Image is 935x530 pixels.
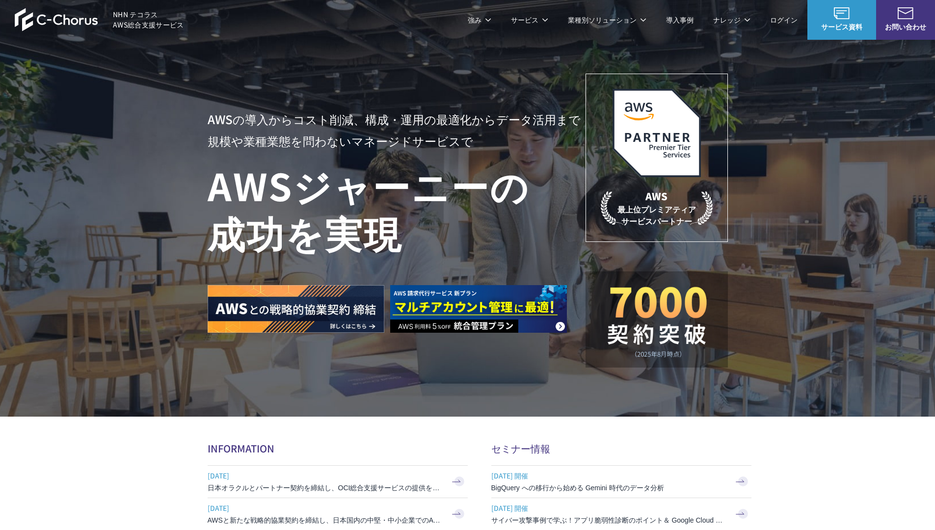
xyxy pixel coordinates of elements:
[491,498,751,530] a: [DATE] 開催 サイバー攻撃事例で学ぶ！アプリ脆弱性診断のポイント＆ Google Cloud セキュリティ対策
[208,515,443,525] h3: AWSと新たな戦略的協業契約を締結し、日本国内の中堅・中小企業でのAWS活用を加速
[113,9,184,30] span: NHN テコラス AWS総合支援サービス
[601,189,713,227] p: 最上位プレミアティア サービスパートナー
[491,441,751,455] h2: セミナー情報
[491,501,727,515] span: [DATE] 開催
[208,468,443,483] span: [DATE]
[208,441,468,455] h2: INFORMATION
[208,161,586,256] h1: AWS ジャーニーの 成功を実現
[770,15,798,25] a: ログイン
[208,501,443,515] span: [DATE]
[834,7,850,19] img: AWS総合支援サービス C-Chorus サービス資料
[468,15,491,25] p: 強み
[876,22,935,32] span: お問い合わせ
[713,15,750,25] p: ナレッジ
[208,483,443,493] h3: 日本オラクルとパートナー契約を締結し、OCI総合支援サービスの提供を開始
[568,15,646,25] p: 業種別ソリューション
[807,22,876,32] span: サービス資料
[491,466,751,498] a: [DATE] 開催 BigQuery への移行から始める Gemini 時代のデータ分析
[491,468,727,483] span: [DATE] 開催
[491,515,727,525] h3: サイバー攻撃事例で学ぶ！アプリ脆弱性診断のポイント＆ Google Cloud セキュリティ対策
[208,285,384,333] img: AWSとの戦略的協業契約 締結
[208,466,468,498] a: [DATE] 日本オラクルとパートナー契約を締結し、OCI総合支援サービスの提供を開始
[390,285,567,333] img: AWS請求代行サービス 統合管理プラン
[491,483,727,493] h3: BigQuery への移行から始める Gemini 時代のデータ分析
[208,498,468,530] a: [DATE] AWSと新たな戦略的協業契約を締結し、日本国内の中堅・中小企業でのAWS活用を加速
[605,286,708,358] img: 契約件数
[666,15,694,25] a: 導入事例
[15,8,184,31] a: AWS総合支援サービス C-Chorus NHN テコラスAWS総合支援サービス
[898,7,913,19] img: お問い合わせ
[613,89,701,177] img: AWSプレミアティアサービスパートナー
[511,15,548,25] p: サービス
[645,189,668,203] em: AWS
[208,108,586,152] p: AWSの導入からコスト削減、 構成・運用の最適化からデータ活用まで 規模や業種業態を問わない マネージドサービスで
